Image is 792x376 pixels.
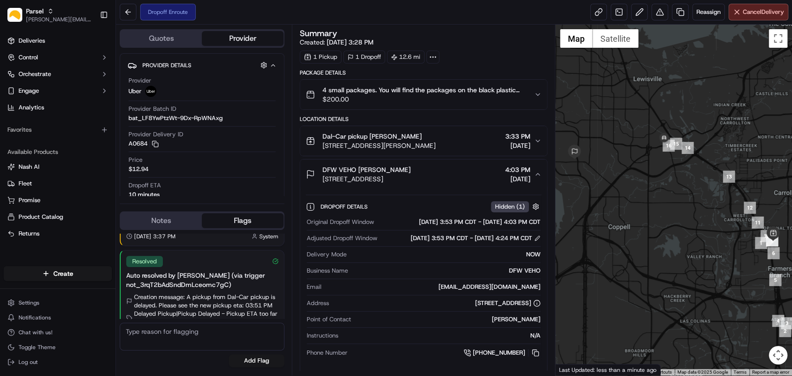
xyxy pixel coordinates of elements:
[92,157,112,164] span: Pylon
[300,80,547,109] button: 4 small packages. You will find the packages on the black plastic shelf by the door, ring the doo...
[558,363,588,376] img: Google
[32,98,117,105] div: We're available if you need us!
[129,140,159,148] button: A0684
[300,126,547,156] button: Dal-Car pickup [PERSON_NAME][STREET_ADDRESS][PERSON_NAME]3:33 PM[DATE]
[4,122,112,137] div: Favorites
[19,103,44,112] span: Analytics
[7,8,22,22] img: Parsel
[9,9,28,28] img: Nash
[307,234,377,242] span: Adjusted Dropoff Window
[766,235,778,247] div: 8
[769,29,787,48] button: Toggle fullscreen view
[19,134,71,144] span: Knowledge Base
[4,326,112,339] button: Chat with us!
[4,266,112,281] button: Create
[4,159,112,174] button: Nash AI
[229,354,284,367] button: Add Flag
[121,213,202,228] button: Notes
[19,344,56,351] span: Toggle Theme
[300,38,373,47] span: Created:
[4,100,112,115] a: Analytics
[134,233,175,240] span: [DATE] 3:37 PM
[19,37,45,45] span: Deliveries
[728,4,788,20] button: CancelDelivery
[325,283,541,291] div: [EMAIL_ADDRESS][DOMAIN_NAME]
[769,346,787,364] button: Map camera controls
[9,135,17,143] div: 📗
[4,341,112,354] button: Toggle Theme
[307,299,329,307] span: Address
[387,51,425,64] div: 12.6 mi
[121,31,202,46] button: Quotes
[769,274,781,286] div: 5
[355,315,541,324] div: [PERSON_NAME]
[760,230,773,242] div: 10
[734,370,747,375] a: Terms (opens in new tab)
[24,60,167,70] input: Got a question? Start typing here...
[505,141,530,150] span: [DATE]
[4,193,112,208] button: Promise
[65,157,112,164] a: Powered byPylon
[4,83,112,98] button: Engage
[19,70,51,78] span: Orchestrate
[378,218,541,226] div: [DATE] 3:53 PM CDT - [DATE] 4:03 PM CDT
[592,29,638,48] button: Show satellite imagery
[307,349,348,357] span: Phone Number
[259,233,278,240] span: System
[4,226,112,241] button: Returns
[4,296,112,309] button: Settings
[32,89,152,98] div: Start new chat
[307,331,338,340] span: Instructions
[19,299,39,306] span: Settings
[342,331,541,340] div: N/A
[300,69,547,76] div: Package Details
[322,132,422,141] span: Dal-Car pickup [PERSON_NAME]
[300,115,547,123] div: Location Details
[4,67,112,82] button: Orchestrate
[322,141,436,150] span: [STREET_ADDRESS][PERSON_NAME]
[4,50,112,65] button: Control
[134,293,278,310] span: Creation message: A pickup from Dal-Car pickup is delayed. Please see the new pickup eta: 03:51 PM
[75,131,153,147] a: 💻API Documentation
[755,237,767,249] div: 1
[26,16,92,23] button: [PERSON_NAME][EMAIL_ADDRESS][PERSON_NAME][DOMAIN_NAME]
[4,356,112,369] button: Log out
[4,145,112,159] div: Available Products
[88,134,149,144] span: API Documentation
[145,86,156,97] img: uber-new-logo.jpeg
[327,38,373,46] span: [DATE] 3:28 PM
[322,95,527,104] span: $200.00
[19,229,39,238] span: Returns
[142,62,191,69] span: Provider Details
[9,37,169,52] p: Welcome 👋
[560,29,592,48] button: Show street map
[505,174,530,184] span: [DATE]
[7,196,108,204] a: Promise
[307,218,374,226] span: Original Dropoff Window
[343,51,385,64] div: 1 Dropoff
[4,311,112,324] button: Notifications
[307,315,351,324] span: Point of Contact
[723,171,735,183] div: 13
[19,329,52,336] span: Chat with us!
[307,267,348,275] span: Business Name
[558,363,588,376] a: Open this area in Google Maps (opens a new window)
[128,57,277,73] button: Provider Details
[300,51,341,64] div: 1 Pickup
[158,91,169,102] button: Start new chat
[129,181,161,190] span: Dropoff ETA
[4,210,112,224] button: Product Catalog
[4,176,112,191] button: Fleet
[743,8,784,16] span: Cancel Delivery
[19,196,40,204] span: Promise
[300,159,547,189] button: DFW VEHO [PERSON_NAME][STREET_ADDRESS]4:03 PM[DATE]
[663,140,675,152] div: 16
[766,234,778,246] div: 9
[300,189,547,375] div: DFW VEHO [PERSON_NAME][STREET_ADDRESS]4:03 PM[DATE]
[7,163,108,171] a: Nash AI
[322,85,527,95] span: 4 small packages. You will find the packages on the black plastic shelf by the door, ring the doo...
[692,4,725,20] button: Reassign
[670,138,682,150] div: 15
[772,315,784,327] div: 4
